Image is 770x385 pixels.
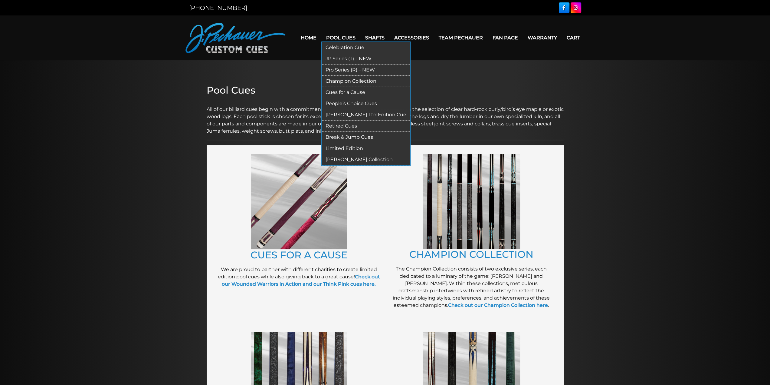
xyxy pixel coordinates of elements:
a: Accessories [389,30,434,45]
a: CUES FOR A CAUSE [251,249,347,261]
a: People’s Choice Cues [322,98,410,109]
p: We are proud to partner with different charities to create limited edition pool cues while also g... [216,266,382,288]
a: [PERSON_NAME] Ltd Edition Cue [322,109,410,121]
a: Celebration Cue [322,42,410,53]
img: Pechauer Custom Cues [185,23,285,53]
a: Champion Collection [322,76,410,87]
a: Shafts [360,30,389,45]
a: Cart [562,30,585,45]
a: Pool Cues [321,30,360,45]
a: Home [296,30,321,45]
a: Check out our Wounded Warriors in Action and our Think Pink cues here. [222,274,380,287]
a: Pro Series (R) – NEW [322,65,410,76]
a: Retired Cues [322,121,410,132]
p: All of our billiard cues begin with a commitment to total quality control, starting with the sele... [207,98,564,135]
a: CHAMPION COLLECTION [409,248,533,260]
a: Cues for a Cause [322,87,410,98]
a: Check out our Champion Collection here [448,302,548,308]
a: Fan Page [488,30,523,45]
a: JP Series (T) – NEW [322,53,410,65]
a: [PHONE_NUMBER] [189,4,247,12]
a: [PERSON_NAME] Collection [322,154,410,165]
a: Warranty [523,30,562,45]
p: The Champion Collection consists of two exclusive series, each dedicated to a luminary of the gam... [388,265,555,309]
a: Break & Jump Cues [322,132,410,143]
a: Team Pechauer [434,30,488,45]
a: Limited Edition [322,143,410,154]
h2: Pool Cues [207,85,564,96]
